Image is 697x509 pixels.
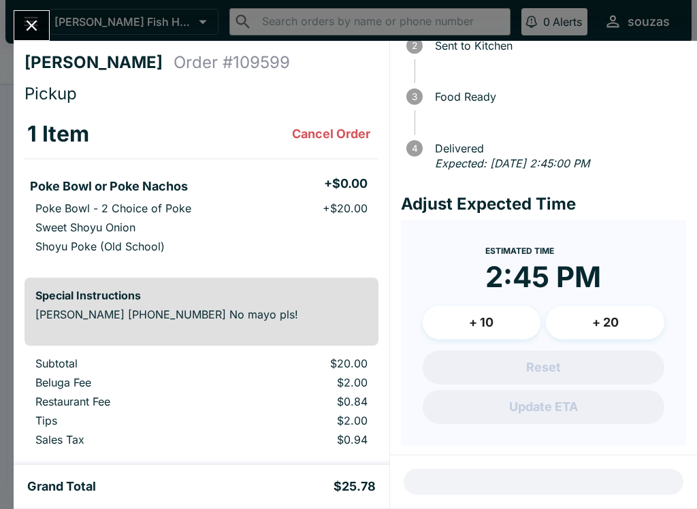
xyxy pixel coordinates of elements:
[435,157,589,170] em: Expected: [DATE] 2:45:00 PM
[334,478,376,495] h5: $25.78
[35,357,212,370] p: Subtotal
[428,39,686,52] span: Sent to Kitchen
[14,11,49,40] button: Close
[35,414,212,427] p: Tips
[423,306,541,340] button: + 10
[25,110,378,267] table: orders table
[323,201,368,215] p: + $20.00
[412,40,417,51] text: 2
[25,357,378,452] table: orders table
[411,143,417,154] text: 4
[35,240,165,253] p: Shoyu Poke (Old School)
[35,308,368,321] p: [PERSON_NAME] [PHONE_NUMBER] No mayo pls!
[27,120,89,148] h3: 1 Item
[401,194,686,214] h4: Adjust Expected Time
[287,120,376,148] button: Cancel Order
[485,246,554,256] span: Estimated Time
[233,433,367,446] p: $0.94
[27,478,96,495] h5: Grand Total
[233,357,367,370] p: $20.00
[35,289,368,302] h6: Special Instructions
[25,52,174,73] h4: [PERSON_NAME]
[174,52,290,73] h4: Order # 109599
[324,176,368,192] h5: + $0.00
[25,84,77,103] span: Pickup
[485,259,601,295] time: 2:45 PM
[233,414,367,427] p: $2.00
[428,142,686,154] span: Delivered
[233,376,367,389] p: $2.00
[428,91,686,103] span: Food Ready
[412,91,417,102] text: 3
[35,220,135,234] p: Sweet Shoyu Onion
[35,433,212,446] p: Sales Tax
[35,395,212,408] p: Restaurant Fee
[35,201,191,215] p: Poke Bowl - 2 Choice of Poke
[233,395,367,408] p: $0.84
[546,306,664,340] button: + 20
[30,178,188,195] h5: Poke Bowl or Poke Nachos
[35,376,212,389] p: Beluga Fee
